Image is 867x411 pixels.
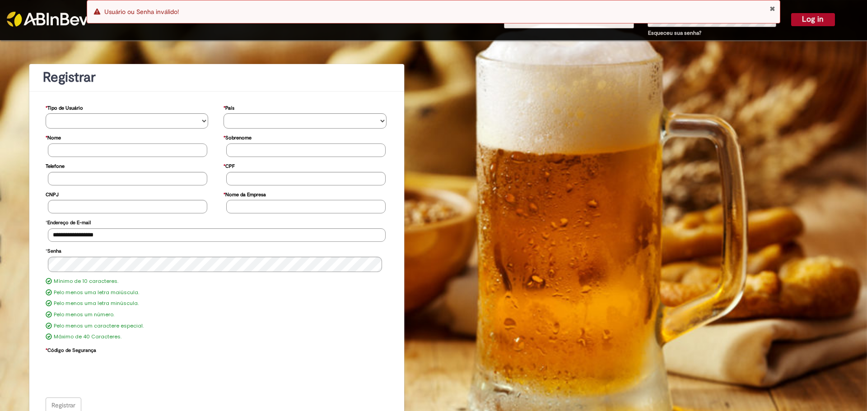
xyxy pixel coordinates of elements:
label: Pelo menos uma letra minúscula. [54,300,139,307]
label: Pelo menos uma letra maiúscula. [54,289,139,296]
button: Log in [791,13,835,26]
label: Pelo menos um número. [54,311,114,319]
label: Nome da Empresa [224,187,266,200]
label: CNPJ [46,187,59,200]
label: Mínimo de 10 caracteres. [54,278,118,285]
button: Close Notification [769,5,775,12]
label: Código de Segurança [46,343,96,356]
label: Endereço de E-mail [46,215,91,228]
label: Nome [46,130,61,143]
label: País [224,101,234,114]
label: Tipo de Usuário [46,101,83,114]
span: Usuário ou Senha inválido! [104,8,179,16]
label: Máximo de 40 Caracteres. [54,333,121,341]
label: CPF [224,159,235,172]
label: Pelo menos um caractere especial. [54,323,144,330]
a: Esqueceu sua senha? [648,29,701,37]
label: Telefone [46,159,65,172]
iframe: reCAPTCHA [48,356,185,391]
h1: Registrar [43,70,391,85]
img: ABInbev-white.png [7,12,88,27]
label: Sobrenome [224,130,252,143]
label: Senha [46,244,61,257]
